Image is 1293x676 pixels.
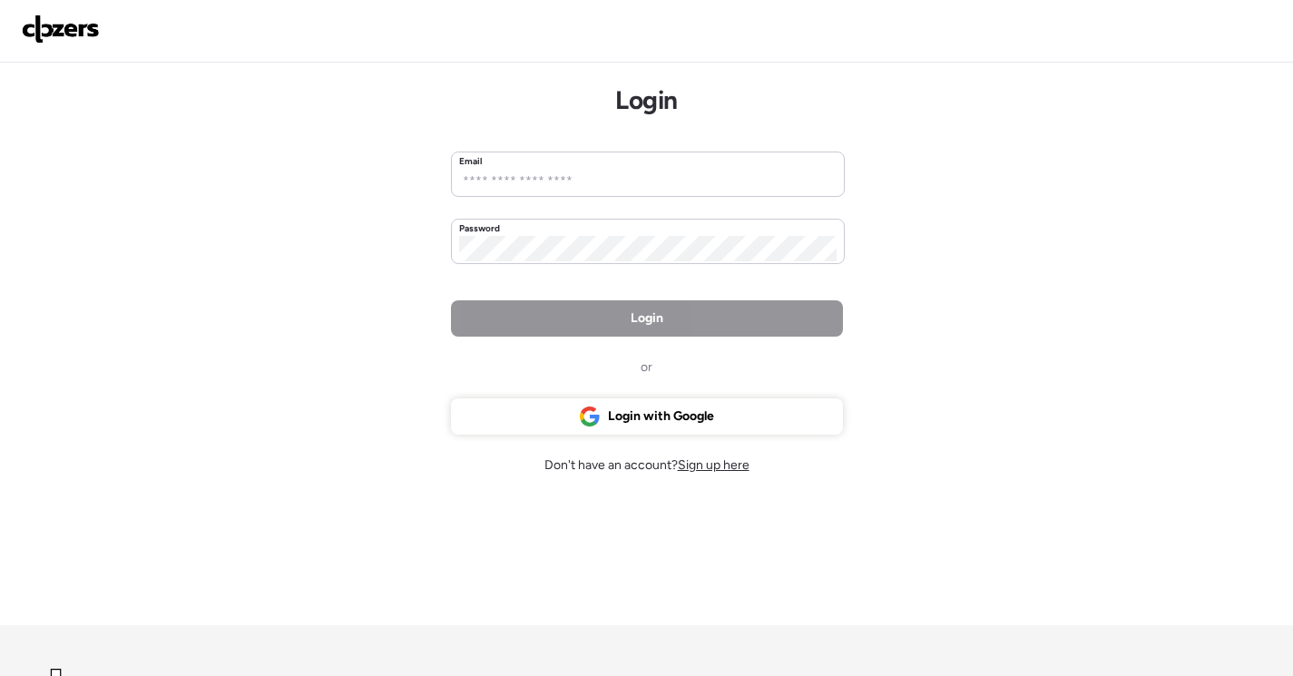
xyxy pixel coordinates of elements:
h1: Login [615,84,677,115]
label: Email [459,154,483,169]
img: Logo [22,15,100,44]
span: Login [631,309,663,328]
span: or [641,358,652,377]
span: Login with Google [608,407,714,426]
label: Password [459,221,501,236]
span: Sign up here [678,457,749,473]
span: Don't have an account? [544,456,749,475]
